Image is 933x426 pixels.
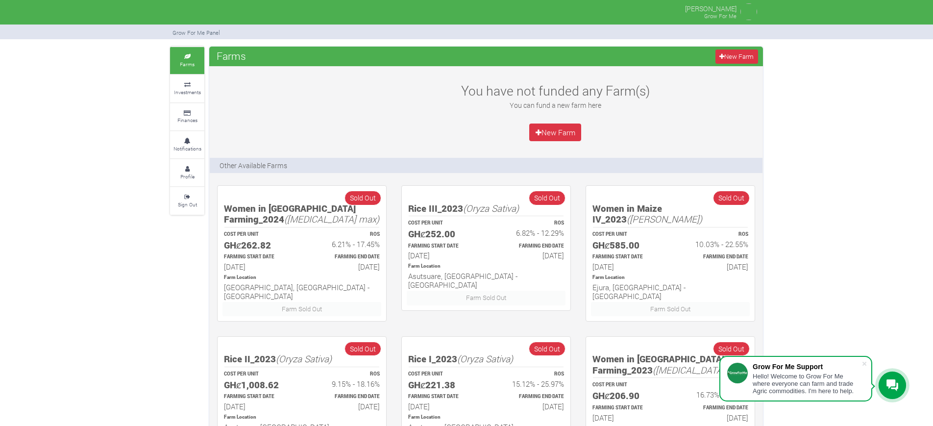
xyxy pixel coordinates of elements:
p: Estimated Farming Start Date [224,393,293,401]
i: ([PERSON_NAME]) [627,213,702,225]
a: Profile [170,159,204,186]
h6: [DATE] [224,262,293,271]
p: Estimated Farming End Date [679,253,748,261]
p: [PERSON_NAME] [685,2,737,14]
small: Investments [174,89,201,96]
h6: 16.73% - 26.89% [679,390,748,399]
p: Estimated Farming End Date [311,253,380,261]
a: Farms [170,47,204,74]
span: Sold Out [529,342,565,356]
h6: [DATE] [495,251,564,260]
h6: [DATE] [679,413,748,422]
h5: Women in [GEOGRAPHIC_DATA] Farming_2023 [592,353,748,376]
p: ROS [311,371,380,378]
p: Estimated Farming End Date [679,404,748,412]
p: Estimated Farming End Date [495,243,564,250]
h6: [DATE] [311,262,380,271]
p: COST PER UNIT [224,371,293,378]
p: ROS [679,231,748,238]
small: Grow For Me [704,12,737,20]
div: Hello! Welcome to Grow For Me where everyone can farm and trade Agric commodities. I'm here to help. [753,373,861,395]
span: Farms [214,46,248,66]
p: ROS [311,231,380,238]
a: New Farm [529,124,581,141]
i: (Oryza Sativa) [276,352,332,365]
h6: 9.15% - 18.16% [311,379,380,388]
small: Sign Out [178,201,197,208]
p: Estimated Farming Start Date [224,253,293,261]
p: Location of Farm [224,414,380,421]
span: Sold Out [713,191,750,205]
h6: [DATE] [311,402,380,411]
p: COST PER UNIT [592,231,662,238]
p: COST PER UNIT [408,220,477,227]
h6: [DATE] [679,262,748,271]
small: Notifications [173,145,201,152]
a: Finances [170,103,204,130]
p: Location of Farm [408,263,564,270]
h5: GHȼ206.90 [592,390,662,401]
i: (Oryza Sativa) [457,352,513,365]
span: Sold Out [529,191,565,205]
a: New Farm [715,50,758,64]
h5: Rice II_2023 [224,353,380,365]
h6: [DATE] [592,413,662,422]
p: Location of Farm [408,414,564,421]
h6: [DATE] [495,402,564,411]
img: growforme image [172,2,177,22]
h6: [DATE] [408,402,477,411]
h5: GHȼ585.00 [592,240,662,251]
p: Location of Farm [592,274,748,281]
h5: Rice III_2023 [408,203,564,214]
h5: Women in Maize IV_2023 [592,203,748,225]
p: Estimated Farming Start Date [408,243,477,250]
a: Sign Out [170,187,204,214]
h5: Women in [GEOGRAPHIC_DATA] Farming_2024 [224,203,380,225]
p: COST PER UNIT [408,371,477,378]
h5: GHȼ221.38 [408,379,477,391]
i: (Oryza Sativa) [463,202,519,214]
h6: Ejura, [GEOGRAPHIC_DATA] - [GEOGRAPHIC_DATA] [592,283,748,301]
a: Notifications [170,131,204,158]
p: ROS [495,371,564,378]
h6: 6.82% - 12.29% [495,228,564,237]
h5: GHȼ262.82 [224,240,293,251]
p: Location of Farm [224,274,380,281]
p: ROS [495,220,564,227]
small: Profile [180,173,195,180]
p: Estimated Farming End Date [311,393,380,401]
h6: [DATE] [408,251,477,260]
span: Sold Out [344,191,381,205]
p: Estimated Farming Start Date [592,404,662,412]
p: You can fund a new farm here [449,100,662,110]
p: COST PER UNIT [592,381,662,389]
i: ([MEDICAL_DATA] max) [653,364,748,376]
h6: 6.21% - 17.45% [311,240,380,249]
span: Sold Out [344,342,381,356]
h3: You have not funded any Farm(s) [449,83,662,99]
h5: GHȼ252.00 [408,228,477,240]
h6: [DATE] [224,402,293,411]
h6: 10.03% - 22.55% [679,240,748,249]
h6: [GEOGRAPHIC_DATA], [GEOGRAPHIC_DATA] - [GEOGRAPHIC_DATA] [224,283,380,301]
p: COST PER UNIT [224,231,293,238]
p: ROS [679,381,748,389]
img: growforme image [739,2,759,22]
h6: Asutsuare, [GEOGRAPHIC_DATA] - [GEOGRAPHIC_DATA] [408,272,564,289]
p: Other Available Farms [220,160,287,171]
small: Grow For Me Panel [172,29,220,36]
a: Investments [170,75,204,102]
i: ([MEDICAL_DATA] max) [284,213,379,225]
h5: GHȼ1,008.62 [224,379,293,391]
h6: [DATE] [592,262,662,271]
small: Finances [177,117,197,124]
h6: 15.12% - 25.97% [495,379,564,388]
p: Estimated Farming Start Date [592,253,662,261]
p: Estimated Farming End Date [495,393,564,401]
small: Farms [180,61,195,68]
h5: Rice I_2023 [408,353,564,365]
p: Estimated Farming Start Date [408,393,477,401]
span: Sold Out [713,342,750,356]
div: Grow For Me Support [753,363,861,371]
